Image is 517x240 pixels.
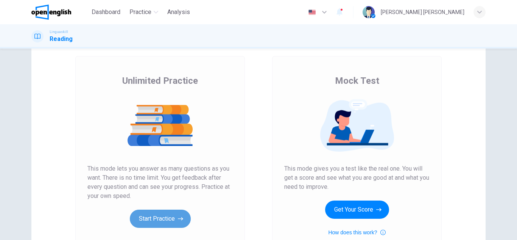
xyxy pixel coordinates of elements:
span: Dashboard [92,8,120,17]
button: Start Practice [130,210,191,228]
img: Profile picture [363,6,375,18]
span: Practice [129,8,151,17]
button: Get Your Score [325,201,389,219]
span: Linguaskill [50,29,68,35]
div: [PERSON_NAME] [PERSON_NAME] [381,8,464,17]
a: OpenEnglish logo [31,5,89,20]
span: Unlimited Practice [122,75,198,87]
button: How does this work? [328,228,385,237]
button: Dashboard [89,5,123,19]
h1: Reading [50,35,73,44]
img: OpenEnglish logo [31,5,71,20]
span: This mode gives you a test like the real one. You will get a score and see what you are good at a... [284,164,430,191]
img: en [307,9,317,15]
button: Analysis [164,5,193,19]
button: Practice [126,5,161,19]
span: Analysis [167,8,190,17]
span: This mode lets you answer as many questions as you want. There is no time limit. You get feedback... [87,164,233,201]
span: Mock Test [335,75,379,87]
